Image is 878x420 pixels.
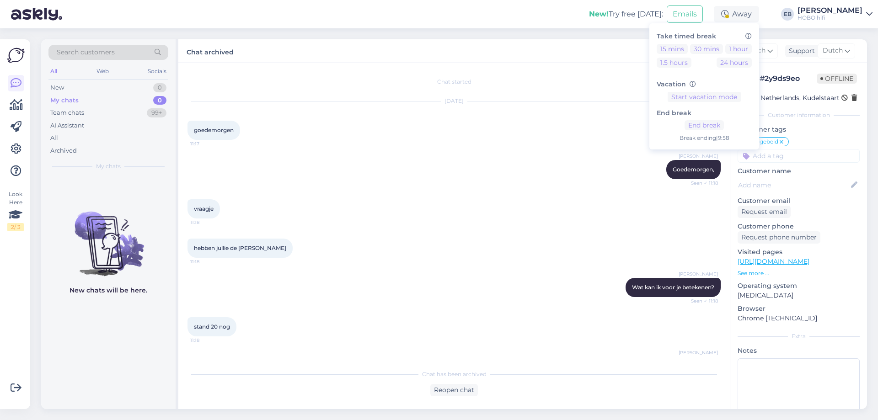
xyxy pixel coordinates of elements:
p: Operating system [738,281,860,291]
span: Seen ✓ 11:18 [684,298,718,304]
img: Askly Logo [7,47,25,64]
a: [URL][DOMAIN_NAME] [738,257,809,266]
div: Team chats [50,108,84,117]
span: [PERSON_NAME] [679,349,718,356]
span: Seen ✓ 11:18 [684,180,718,186]
button: Emails [667,5,703,23]
div: Web [95,65,111,77]
p: Customer tags [738,125,860,134]
div: 0 [153,96,166,105]
span: 11:18 [190,258,225,265]
button: Start vacation mode [668,92,741,102]
span: Wat kan ik voor je betekenen? [632,284,714,291]
button: 15 mins [657,44,688,54]
div: The Netherlands, Kudelstaart [740,93,840,103]
div: Extra [738,332,860,340]
div: All [48,65,59,77]
span: Chat has been archived [422,370,487,378]
button: End break [685,120,724,130]
div: [PERSON_NAME] [798,7,862,14]
input: Add name [738,180,849,190]
button: 1.5 hours [657,58,691,68]
button: 1 hour [725,44,752,54]
div: Chat started [187,78,721,86]
h6: Take timed break [657,32,752,40]
div: Look Here [7,190,24,231]
span: [PERSON_NAME] [679,271,718,277]
p: Visited pages [738,247,860,257]
div: AI Assistant [50,121,84,130]
button: 24 hours [717,58,752,68]
div: Away [714,6,759,22]
span: Search customers [57,48,115,57]
div: Break ending | 9:58 [657,134,752,142]
div: 99+ [147,108,166,117]
h6: End break [657,109,752,117]
p: Chrome [TECHNICAL_ID] [738,314,860,323]
button: 30 mins [690,44,723,54]
span: 11:18 [190,219,225,226]
p: See more ... [738,269,860,277]
div: Archived [50,146,77,155]
p: [MEDICAL_DATA] [738,291,860,300]
span: stand 20 nog [194,323,230,330]
span: 11:18 [190,337,225,344]
div: Customer information [738,111,860,119]
b: New! [589,10,609,18]
div: My chats [50,96,79,105]
span: [PERSON_NAME] [679,153,718,159]
div: EB [781,8,794,21]
div: HOBO hifi [798,14,862,21]
div: Support [785,46,815,56]
div: # 2y9ds9eo [760,73,817,84]
span: Dutch [823,46,843,56]
a: [PERSON_NAME]HOBO hifi [798,7,873,21]
span: goedemorgen [194,127,234,133]
div: 0 [153,83,166,92]
p: New chats will be here. [70,286,147,295]
div: All [50,133,58,143]
span: My chats [96,162,121,170]
div: 2 / 3 [7,223,24,231]
div: New [50,83,64,92]
img: No chats [41,195,176,277]
label: Chat archived [187,45,234,57]
p: Notes [738,346,860,356]
span: Goedemorgen, [673,166,714,173]
p: Customer email [738,196,860,206]
p: Customer name [738,166,860,176]
span: Offline [817,74,857,84]
p: Browser [738,304,860,314]
input: Add a tag [738,149,860,163]
div: [DATE] [187,97,721,105]
span: hebben jullie de [PERSON_NAME] [194,245,286,251]
p: Customer phone [738,222,860,231]
div: Socials [146,65,168,77]
div: Reopen chat [430,384,478,396]
span: 11:17 [190,140,225,147]
div: Try free [DATE]: [589,9,663,20]
span: vraagje [194,205,214,212]
div: Request phone number [738,231,820,244]
span: Klant gebeld [744,139,778,144]
h6: Vacation [657,80,752,88]
div: Request email [738,206,791,218]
